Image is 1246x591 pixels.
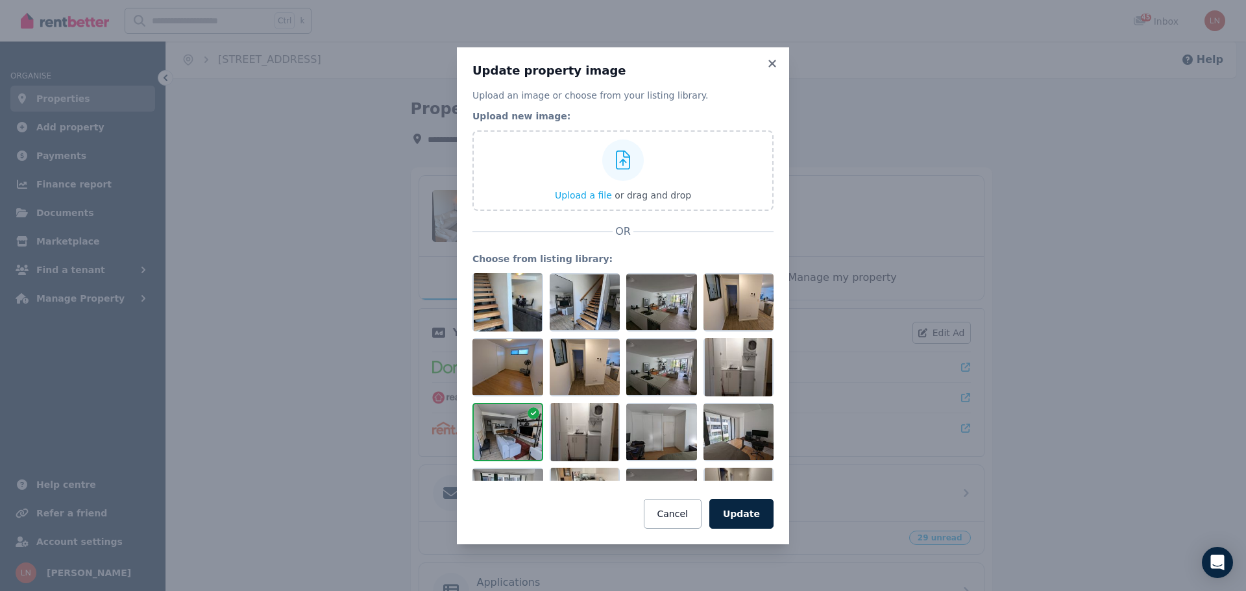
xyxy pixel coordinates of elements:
span: OR [613,224,633,239]
legend: Choose from listing library: [472,252,774,265]
p: Upload an image or choose from your listing library. [472,89,774,102]
div: Open Intercom Messenger [1202,547,1233,578]
span: Upload a file [555,190,612,200]
span: or drag and drop [615,190,691,200]
button: Cancel [644,499,702,529]
legend: Upload new image: [472,110,774,123]
button: Upload a file or drag and drop [555,189,691,202]
button: Update [709,499,774,529]
h3: Update property image [472,63,774,78]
